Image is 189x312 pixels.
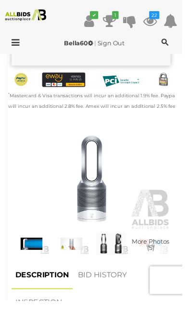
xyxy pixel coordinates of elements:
a: 1 [106,13,121,30]
img: Official PayPal Seal [14,75,29,90]
i: 22 [155,12,165,20]
a: More Photos(5) [138,241,175,265]
img: Allbids.com.au [3,10,51,22]
img: PCI DSS compliant [103,75,148,93]
img: Dyson (308397) Pure Hot+Cool Link(Black/Nickel) - ORP $799 (Includes 1 Year Warranty From Dyson) [56,241,92,265]
img: Dyson (308397) Pure Hot+Cool Link(Black/Nickel) - ORP $799 (Includes 1 Year Warranty From Dyson) [97,241,134,265]
a: DESCRIPTION [12,272,76,300]
img: Dyson (308397) Pure Hot+Cool Link(Black/Nickel) - ORP $799 (Includes 1 Year Warranty From Dyson) [12,132,177,238]
a: 22 [149,13,163,30]
strong: Bella60 [66,41,96,49]
img: eWAY Payment Gateway [44,75,88,90]
img: Secured by Rapid SSL [162,75,177,90]
span: More Photos (5) [137,247,176,261]
i: ✔ [93,12,102,20]
small: Mastercard & Visa transactions will incur an additional 1.9% fee. Paypal will incur an additional... [9,96,183,113]
img: Dyson (308397) Pure Hot+Cool Link(Black/Nickel) - ORP $799 (Includes 1 Year Warranty From Dyson) [14,241,51,265]
a: Sign Out [101,41,129,49]
a: ✔ [85,13,100,30]
i: 1 [116,12,123,20]
img: Dyson (308397) Pure Hot+Cool Link(Black/Nickel) - ORP $799 (Includes 1 Year Warranty From Dyson) [138,241,175,265]
a: BID HISTORY [77,272,136,300]
a: Bella60 [66,41,98,49]
span: | [98,41,100,49]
